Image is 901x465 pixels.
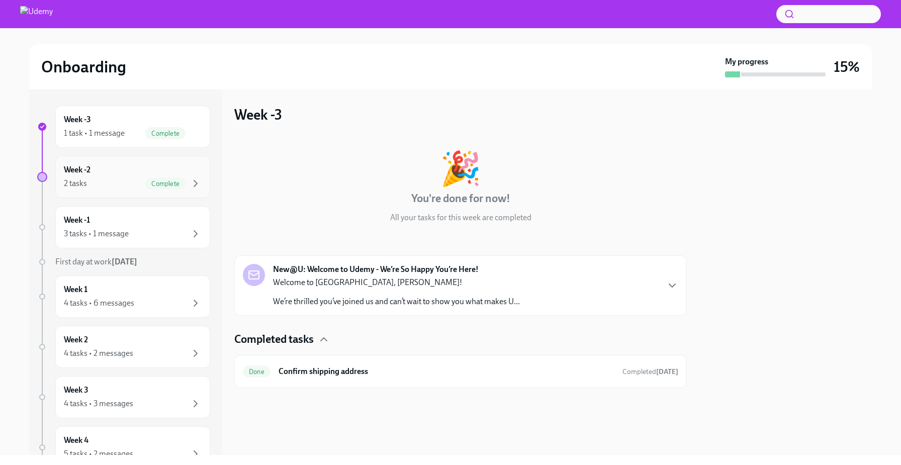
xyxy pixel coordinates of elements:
[64,178,87,189] div: 2 tasks
[37,326,210,368] a: Week 24 tasks • 2 messages
[622,367,678,376] span: Completed
[145,180,186,188] span: Complete
[64,215,90,226] h6: Week -1
[656,367,678,376] strong: [DATE]
[145,130,186,137] span: Complete
[64,114,91,125] h6: Week -3
[64,164,91,175] h6: Week -2
[273,264,479,275] strong: New@U: Welcome to Udemy - We’re So Happy You’re Here!
[37,275,210,318] a: Week 14 tasks • 6 messages
[273,277,520,288] p: Welcome to [GEOGRAPHIC_DATA], [PERSON_NAME]!
[243,368,271,376] span: Done
[112,257,137,266] strong: [DATE]
[64,334,88,345] h6: Week 2
[37,106,210,148] a: Week -31 task • 1 messageComplete
[37,206,210,248] a: Week -13 tasks • 1 message
[64,128,125,139] div: 1 task • 1 message
[234,332,314,347] h4: Completed tasks
[37,156,210,198] a: Week -22 tasksComplete
[243,363,678,380] a: DoneConfirm shipping addressCompleted[DATE]
[55,257,137,266] span: First day at work
[64,298,134,309] div: 4 tasks • 6 messages
[64,385,88,396] h6: Week 3
[834,58,860,76] h3: 15%
[725,56,768,67] strong: My progress
[273,296,520,307] p: We’re thrilled you’ve joined us and can’t wait to show you what makes U...
[234,106,282,124] h3: Week -3
[20,6,53,22] img: Udemy
[64,228,129,239] div: 3 tasks • 1 message
[64,398,133,409] div: 4 tasks • 3 messages
[440,152,481,185] div: 🎉
[37,256,210,267] a: First day at work[DATE]
[41,57,126,77] h2: Onboarding
[234,332,687,347] div: Completed tasks
[64,284,87,295] h6: Week 1
[37,376,210,418] a: Week 34 tasks • 3 messages
[622,367,678,377] span: September 29th, 2025 09:40
[64,448,133,459] div: 5 tasks • 2 messages
[411,191,510,206] h4: You're done for now!
[64,348,133,359] div: 4 tasks • 2 messages
[390,212,531,223] p: All your tasks for this week are completed
[64,435,88,446] h6: Week 4
[279,366,614,377] h6: Confirm shipping address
